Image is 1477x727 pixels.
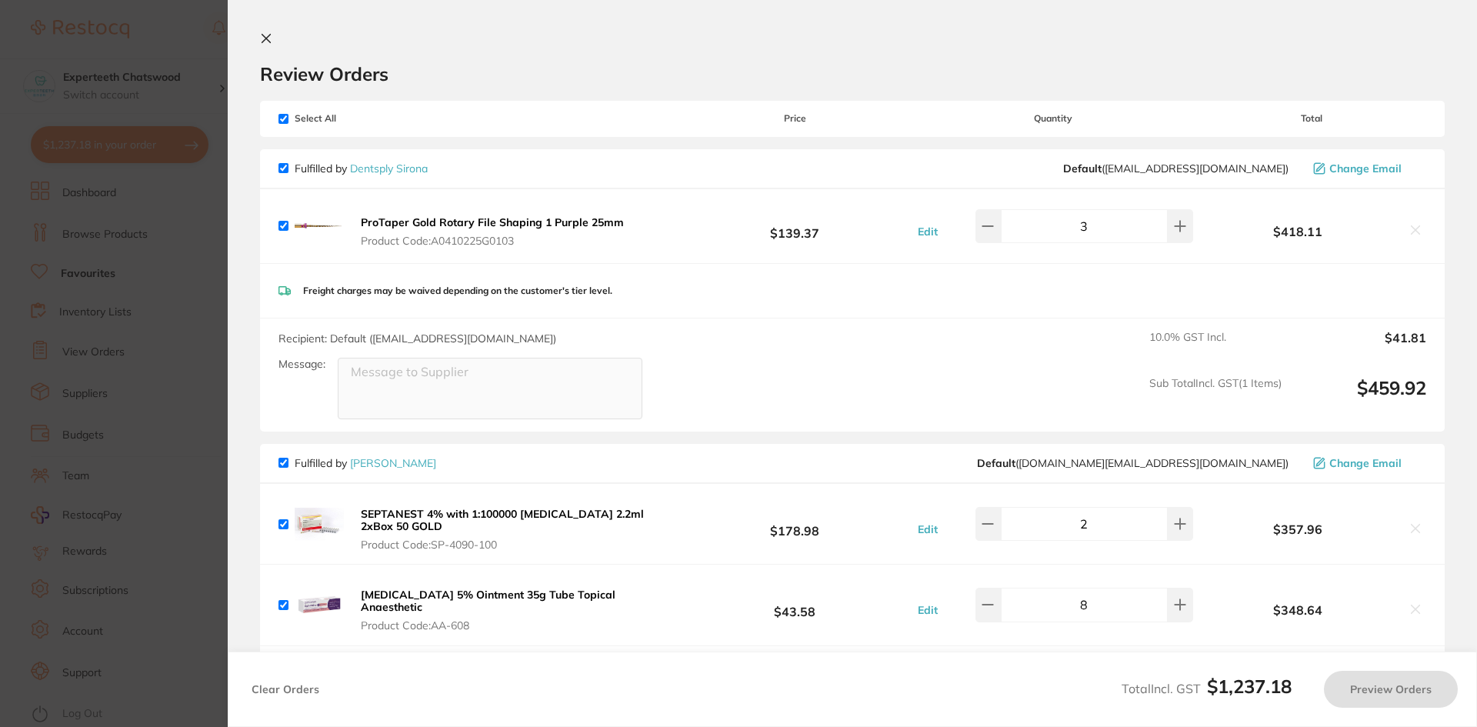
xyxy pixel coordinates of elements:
[1149,331,1282,365] span: 10.0 % GST Incl.
[1324,671,1458,708] button: Preview Orders
[295,457,436,469] p: Fulfilled by
[361,507,644,533] b: SEPTANEST 4% with 1:100000 [MEDICAL_DATA] 2.2ml 2xBox 50 GOLD
[303,285,612,296] p: Freight charges may be waived depending on the customer's tier level.
[1294,331,1426,365] output: $41.81
[977,456,1015,470] b: Default
[1149,377,1282,419] span: Sub Total Incl. GST ( 1 Items)
[680,212,909,240] b: $139.37
[913,225,942,238] button: Edit
[1329,457,1402,469] span: Change Email
[680,591,909,619] b: $43.58
[356,507,680,552] button: SEPTANEST 4% with 1:100000 [MEDICAL_DATA] 2.2ml 2xBox 50 GOLD Product Code:SP-4090-100
[1197,522,1399,536] b: $357.96
[1197,113,1426,124] span: Total
[295,202,344,251] img: N2ZqcWY2OA
[1309,456,1426,470] button: Change Email
[1294,377,1426,419] output: $459.92
[350,456,436,470] a: [PERSON_NAME]
[260,62,1445,85] h2: Review Orders
[913,603,942,617] button: Edit
[1329,162,1402,175] span: Change Email
[247,671,324,708] button: Clear Orders
[361,619,675,632] span: Product Code: AA-608
[1063,162,1102,175] b: Default
[295,499,344,549] img: cTBiMzRvMA
[295,580,344,629] img: b3BqNmpjeg
[1197,603,1399,617] b: $348.64
[361,588,615,614] b: [MEDICAL_DATA] 5% Ointment 35g Tube Topical Anaesthetic
[1207,675,1292,698] b: $1,237.18
[361,235,624,247] span: Product Code: A0410225G0103
[361,539,675,551] span: Product Code: SP-4090-100
[913,522,942,536] button: Edit
[1197,225,1399,238] b: $418.11
[1063,162,1289,175] span: clientservices@dentsplysirona.com
[910,113,1197,124] span: Quantity
[977,457,1289,469] span: customer.care@henryschein.com.au
[1309,162,1426,175] button: Change Email
[295,162,428,175] p: Fulfilled by
[680,510,909,539] b: $178.98
[680,113,909,124] span: Price
[356,588,680,632] button: [MEDICAL_DATA] 5% Ointment 35g Tube Topical Anaesthetic Product Code:AA-608
[361,215,624,229] b: ProTaper Gold Rotary File Shaping 1 Purple 25mm
[350,162,428,175] a: Dentsply Sirona
[278,113,432,124] span: Select All
[356,215,628,248] button: ProTaper Gold Rotary File Shaping 1 Purple 25mm Product Code:A0410225G0103
[278,358,325,371] label: Message:
[278,332,556,345] span: Recipient: Default ( [EMAIL_ADDRESS][DOMAIN_NAME] )
[1122,681,1292,696] span: Total Incl. GST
